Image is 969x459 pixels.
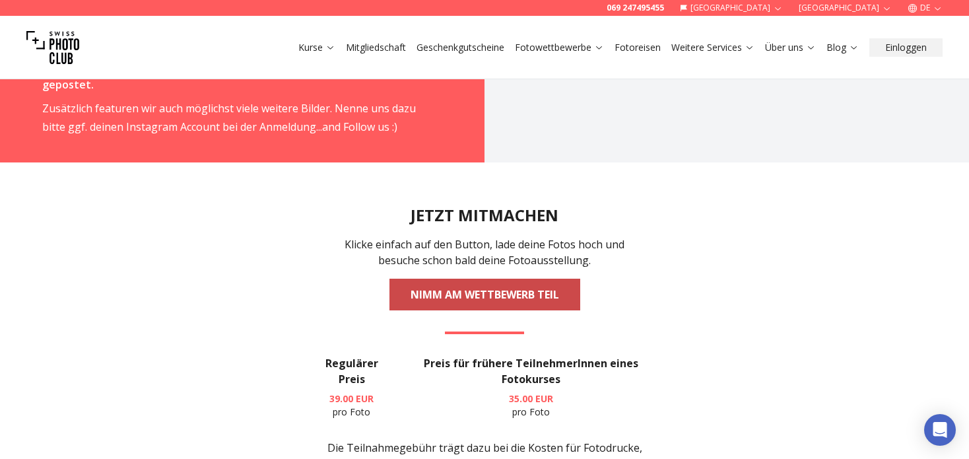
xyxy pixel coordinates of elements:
span: 39.00 [329,392,353,405]
button: Weitere Services [666,38,760,57]
span: Zusätzlich featuren wir auch möglichst viele weitere Bilder. Nenne uns dazu bitte ggf. deinen Ins... [42,101,416,134]
h2: JETZT MITMACHEN [411,205,558,226]
button: Blog [821,38,864,57]
b: 35.00 EUR [509,392,553,405]
p: Klicke einfach auf den Button, lade deine Fotos hoch und besuche schon bald deine Fotoausstellung. [337,236,632,268]
button: Kurse [293,38,341,57]
a: Kurse [298,41,335,54]
button: Mitgliedschaft [341,38,411,57]
strong: gepostet. [42,77,94,92]
a: NIMM AM WETTBEWERB TEIL [389,279,580,310]
a: Fotoreisen [615,41,661,54]
h3: Preis für frühere TeilnehmerInnen eines Fotokurses [409,355,653,387]
a: Blog [826,41,859,54]
button: Geschenkgutscheine [411,38,510,57]
a: Über uns [765,41,816,54]
p: pro Foto [316,392,388,419]
button: Fotoreisen [609,38,666,57]
button: Über uns [760,38,821,57]
div: Open Intercom Messenger [924,414,956,446]
h3: Regulärer Preis [316,355,388,387]
img: Swiss photo club [26,21,79,74]
a: Fotowettbewerbe [515,41,604,54]
a: Weitere Services [671,41,754,54]
a: 069 247495455 [607,3,664,13]
a: Mitgliedschaft [346,41,406,54]
span: EUR [356,392,374,405]
button: Fotowettbewerbe [510,38,609,57]
a: Geschenkgutscheine [417,41,504,54]
button: Einloggen [869,38,943,57]
p: pro Foto [409,392,653,419]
